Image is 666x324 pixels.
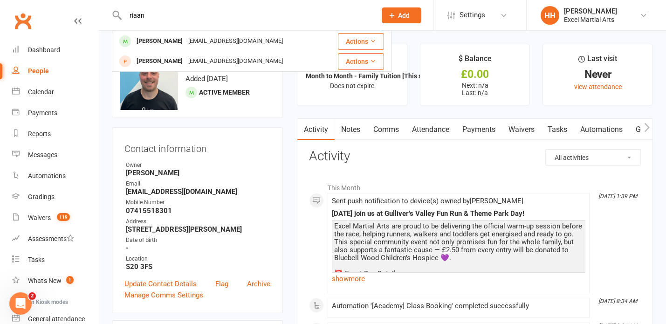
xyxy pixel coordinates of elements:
div: HH [541,6,559,25]
div: Owner [126,161,270,170]
span: Active member [199,89,250,96]
button: Actions [338,33,384,50]
li: This Month [309,178,641,193]
strong: [STREET_ADDRESS][PERSON_NAME] [126,225,270,234]
span: 1 [66,276,74,284]
h3: Activity [309,149,641,164]
a: Comms [367,119,405,140]
img: image1757616375.png [120,52,178,110]
a: Reports [12,124,98,145]
div: Automation '[Academy] Class Booking' completed successfully [332,302,585,310]
span: Add [398,12,410,19]
div: Mobile Number [126,198,270,207]
div: Calendar [28,88,54,96]
button: Add [382,7,421,23]
div: Assessments [28,235,74,242]
div: [EMAIL_ADDRESS][DOMAIN_NAME] [185,34,286,48]
a: Payments [456,119,502,140]
a: Manage Comms Settings [124,290,203,301]
strong: S20 3FS [126,262,270,271]
div: Never [551,69,644,79]
iframe: Intercom live chat [9,292,32,315]
div: General attendance [28,315,85,323]
h3: Contact information [124,140,270,154]
a: Activity [297,119,335,140]
span: 2 [28,292,36,300]
div: [PERSON_NAME] [134,34,185,48]
a: Attendance [405,119,456,140]
span: Does not expire [330,82,374,90]
div: Automations [28,172,66,179]
div: Address [126,217,270,226]
span: to device(s) owned by [PERSON_NAME] [402,197,523,205]
div: Payments [28,109,57,117]
a: Clubworx [11,9,34,33]
a: Tasks [12,249,98,270]
i: [DATE] 8:34 AM [598,298,637,304]
div: £0.00 [429,69,522,79]
a: What's New1 [12,270,98,291]
a: Automations [574,119,629,140]
a: Archive [247,278,270,290]
strong: [PERSON_NAME] [126,169,270,177]
div: [DATE] join us at Gulliver’s Valley Fun Run & Theme Park Day! [332,210,585,218]
div: Email [126,179,270,188]
div: Last visit [578,53,617,69]
div: What's New [28,277,62,284]
div: Tasks [28,256,45,263]
div: Messages [28,151,57,159]
time: Added [DATE] [185,75,228,83]
strong: - [126,244,270,252]
input: Search... [123,9,370,22]
a: Flag [215,278,228,290]
a: People [12,61,98,82]
a: Dashboard [12,40,98,61]
strong: [EMAIL_ADDRESS][DOMAIN_NAME] [126,187,270,196]
div: $ Balance [458,53,491,69]
span: 119 [57,213,70,221]
div: People [28,67,49,75]
span: Settings [460,5,485,26]
a: Update Contact Details [124,278,197,290]
a: show more [332,272,585,285]
div: Waivers [28,214,51,221]
div: [PERSON_NAME] [134,55,185,68]
a: Assessments [12,228,98,249]
a: Notes [335,119,367,140]
a: Calendar [12,82,98,103]
a: Messages [12,145,98,165]
a: Waivers [502,119,541,140]
div: Date of Birth [126,236,270,245]
div: Location [126,255,270,263]
div: Reports [28,130,51,138]
a: Gradings [12,186,98,207]
a: Payments [12,103,98,124]
strong: Month to Month - Family Tuition [This stud... [306,72,437,80]
p: Next: n/a Last: n/a [429,82,522,97]
a: Waivers 119 [12,207,98,228]
a: Tasks [541,119,574,140]
div: [EMAIL_ADDRESS][DOMAIN_NAME] [185,55,286,68]
i: [DATE] 1:39 PM [598,193,637,200]
div: Excel Martial Arts [564,15,617,24]
button: Actions [338,53,384,70]
span: Sent push notification [332,197,523,205]
div: [PERSON_NAME] [564,7,617,15]
a: Automations [12,165,98,186]
div: Gradings [28,193,55,200]
div: Dashboard [28,46,60,54]
a: view attendance [574,83,622,90]
strong: 07415518301 [126,207,270,215]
